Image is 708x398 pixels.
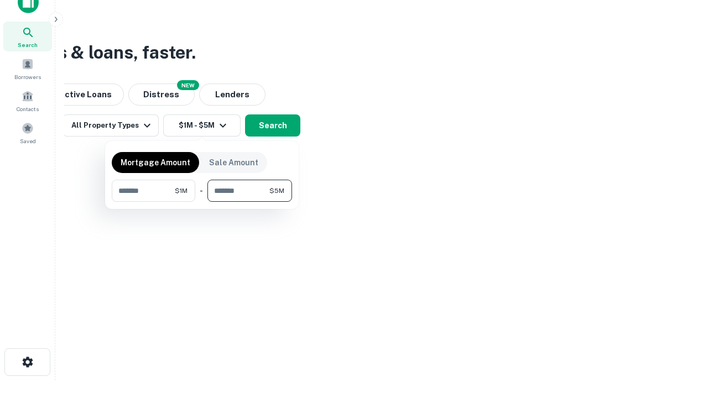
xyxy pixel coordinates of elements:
[175,186,188,196] span: $1M
[209,156,258,169] p: Sale Amount
[200,180,203,202] div: -
[121,156,190,169] p: Mortgage Amount
[269,186,284,196] span: $5M
[653,310,708,363] iframe: Chat Widget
